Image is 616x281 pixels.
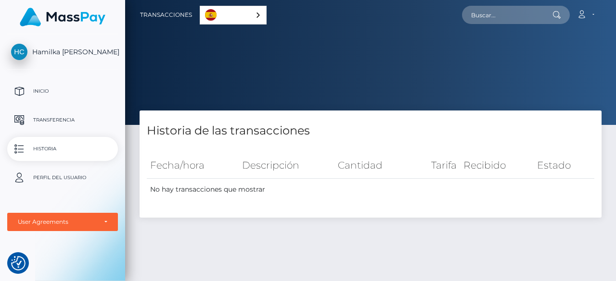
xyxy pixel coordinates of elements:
a: Transferencia [7,108,118,132]
th: Fecha/hora [147,152,239,179]
p: Inicio [11,84,114,98]
th: Tarifa [412,152,461,179]
div: Language [200,6,267,24]
img: Revisit consent button [11,256,26,270]
a: Español [200,6,266,24]
p: Historia [11,142,114,156]
input: Buscar... [462,6,552,24]
a: Historia [7,137,118,161]
button: User Agreements [7,213,118,231]
span: Hamilka [PERSON_NAME] [7,48,118,56]
p: Transferencia [11,113,114,127]
p: Perfil del usuario [11,171,114,185]
div: User Agreements [18,218,97,226]
th: Estado [534,152,594,179]
button: Consent Preferences [11,256,26,270]
th: Recibido [460,152,534,179]
a: Transacciones [140,5,192,25]
aside: Language selected: Español [200,6,267,24]
h4: Historia de las transacciones [147,122,594,139]
img: MassPay [20,8,105,26]
a: Perfil del usuario [7,166,118,190]
td: No hay transacciones que mostrar [147,179,594,201]
th: Cantidad [334,152,412,179]
th: Descripción [239,152,335,179]
a: Inicio [7,79,118,103]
